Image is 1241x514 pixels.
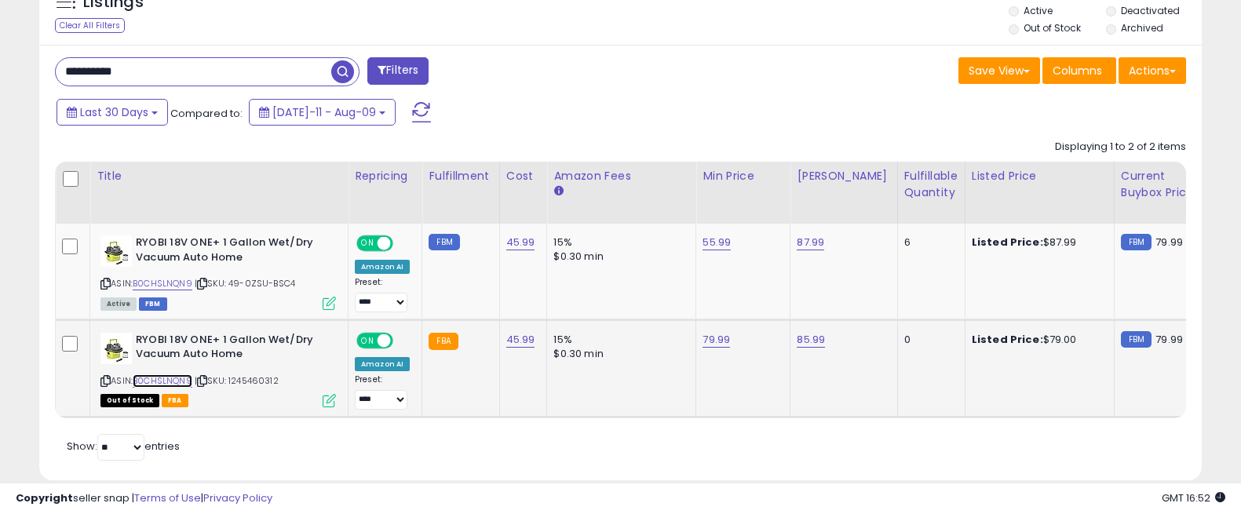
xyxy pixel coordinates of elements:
span: | SKU: 1245460312 [195,374,279,387]
div: Fulfillment [429,168,492,184]
div: Cost [506,168,541,184]
b: Listed Price: [972,235,1043,250]
img: 41b8hv5JdvL._SL40_.jpg [100,333,132,364]
button: [DATE]-11 - Aug-09 [249,99,396,126]
a: B0CHSLNQN9 [133,374,192,388]
span: 79.99 [1155,332,1183,347]
label: Archived [1121,21,1163,35]
a: 79.99 [703,332,730,348]
span: [DATE]-11 - Aug-09 [272,104,376,120]
div: 15% [553,235,684,250]
span: Show: entries [67,439,180,454]
span: OFF [391,334,416,347]
small: FBM [429,234,459,250]
strong: Copyright [16,490,73,505]
span: Columns [1053,63,1102,78]
a: 87.99 [797,235,824,250]
div: ASIN: [100,235,336,308]
span: ON [358,237,378,250]
div: Preset: [355,374,410,410]
b: RYOBI 18V ONE+ 1 Gallon Wet/Dry Vacuum Auto Home [136,235,327,268]
div: [PERSON_NAME] [797,168,890,184]
small: FBM [1121,234,1152,250]
span: ON [358,334,378,347]
a: 45.99 [506,332,535,348]
label: Out of Stock [1024,21,1081,35]
span: 2025-09-9 16:52 GMT [1162,490,1225,505]
div: $0.30 min [553,347,684,361]
div: Displaying 1 to 2 of 2 items [1055,140,1186,155]
small: FBA [429,333,458,350]
div: $0.30 min [553,250,684,264]
div: $87.99 [972,235,1102,250]
button: Last 30 Days [57,99,168,126]
div: 0 [904,333,953,347]
div: Preset: [355,277,410,312]
button: Columns [1042,57,1116,84]
small: Amazon Fees. [553,184,563,199]
div: 6 [904,235,953,250]
button: Actions [1119,57,1186,84]
span: All listings that are currently out of stock and unavailable for purchase on Amazon [100,394,159,407]
a: B0CHSLNQN9 [133,277,192,290]
div: Current Buybox Price [1121,168,1202,201]
span: FBM [139,297,167,311]
span: FBA [162,394,188,407]
label: Active [1024,4,1053,17]
span: 79.99 [1155,235,1183,250]
div: Title [97,168,341,184]
span: All listings currently available for purchase on Amazon [100,297,137,311]
a: Privacy Policy [203,490,272,505]
div: ASIN: [100,333,336,406]
b: RYOBI 18V ONE+ 1 Gallon Wet/Dry Vacuum Auto Home [136,333,327,366]
a: 85.99 [797,332,825,348]
div: 15% [553,333,684,347]
a: Terms of Use [134,490,201,505]
div: Repricing [355,168,415,184]
button: Save View [958,57,1040,84]
div: Clear All Filters [55,18,125,33]
div: Listed Price [972,168,1108,184]
img: 41b8hv5JdvL._SL40_.jpg [100,235,132,267]
div: seller snap | | [16,491,272,506]
label: Deactivated [1121,4,1180,17]
button: Filters [367,57,429,85]
span: | SKU: 49-0ZSU-BSC4 [195,277,295,290]
a: 45.99 [506,235,535,250]
small: FBM [1121,331,1152,348]
div: Amazon Fees [553,168,689,184]
div: Amazon AI [355,357,410,371]
span: OFF [391,237,416,250]
a: 55.99 [703,235,731,250]
div: $79.00 [972,333,1102,347]
div: Fulfillable Quantity [904,168,958,201]
b: Listed Price: [972,332,1043,347]
div: Min Price [703,168,783,184]
span: Last 30 Days [80,104,148,120]
div: Amazon AI [355,260,410,274]
span: Compared to: [170,106,243,121]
